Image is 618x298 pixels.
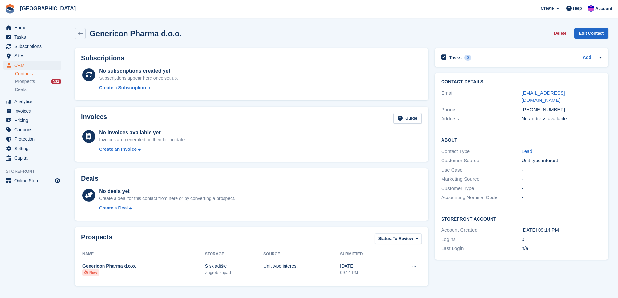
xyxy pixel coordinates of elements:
[205,249,263,259] th: Storage
[340,249,391,259] th: Submitted
[15,86,61,93] a: Deals
[14,106,53,115] span: Invoices
[81,233,113,245] h2: Prospects
[541,5,554,12] span: Create
[441,175,521,183] div: Marketing Source
[441,106,521,113] div: Phone
[14,51,53,60] span: Sites
[14,61,53,70] span: CRM
[14,135,53,144] span: Protection
[81,54,422,62] h2: Subscriptions
[340,263,391,269] div: [DATE]
[14,42,53,51] span: Subscriptions
[522,90,565,103] a: [EMAIL_ADDRESS][DOMAIN_NAME]
[99,205,128,211] div: Create a Deal
[441,137,602,143] h2: About
[378,235,393,242] span: Status:
[15,78,35,85] span: Prospects
[263,249,340,259] th: Source
[522,106,602,113] div: [PHONE_NUMBER]
[14,23,53,32] span: Home
[441,194,521,201] div: Accounting Nominal Code
[522,185,602,192] div: -
[14,176,53,185] span: Online Store
[449,55,462,61] h2: Tasks
[441,166,521,174] div: Use Case
[15,78,61,85] a: Prospects 531
[14,116,53,125] span: Pricing
[522,166,602,174] div: -
[82,263,205,269] div: Genericon Pharma d.o.o.
[14,144,53,153] span: Settings
[3,125,61,134] a: menu
[263,263,340,269] div: Unit type interest
[99,67,178,75] div: No subscriptions created yet
[99,195,235,202] div: Create a deal for this contact from here or by converting a prospect.
[583,54,591,62] a: Add
[340,269,391,276] div: 09:14 PM
[573,5,582,12] span: Help
[205,269,263,276] div: Zagreb zapad
[6,168,65,174] span: Storefront
[14,32,53,42] span: Tasks
[99,187,235,195] div: No deals yet
[14,153,53,162] span: Capital
[464,55,472,61] div: 0
[551,28,569,39] button: Delete
[574,28,608,39] a: Edit Contact
[441,115,521,123] div: Address
[441,236,521,243] div: Logins
[99,129,186,137] div: No invoices available yet
[5,4,15,14] img: stora-icon-8386f47178a22dfd0bd8f6a31ec36ba5ce8667c1dd55bd0f319d3a0aa187defe.svg
[3,61,61,70] a: menu
[99,146,186,153] a: Create an Invoice
[595,6,612,12] span: Account
[3,135,61,144] a: menu
[90,29,182,38] h2: Genericon Pharma d.o.o.
[441,157,521,164] div: Customer Source
[522,175,602,183] div: -
[3,106,61,115] a: menu
[588,5,594,12] img: Ivan Gačić
[3,51,61,60] a: menu
[3,153,61,162] a: menu
[522,194,602,201] div: -
[522,157,602,164] div: Unit type interest
[441,89,521,104] div: Email
[99,84,178,91] a: Create a Subscription
[375,233,422,244] button: Status: To Review
[3,97,61,106] a: menu
[205,263,263,269] div: S skladište
[15,87,27,93] span: Deals
[522,115,602,123] div: No address available.
[18,3,78,14] a: [GEOGRAPHIC_DATA]
[99,84,146,91] div: Create a Subscription
[393,235,413,242] span: To Review
[441,215,602,222] h2: Storefront Account
[81,175,98,182] h2: Deals
[522,236,602,243] div: 0
[522,245,602,252] div: n/a
[441,185,521,192] div: Customer Type
[441,79,602,85] h2: Contact Details
[522,149,532,154] a: Lead
[82,269,99,276] li: New
[522,226,602,234] div: [DATE] 09:14 PM
[3,42,61,51] a: menu
[14,97,53,106] span: Analytics
[51,79,61,84] div: 531
[393,113,422,124] a: Guide
[14,125,53,134] span: Coupons
[81,113,107,124] h2: Invoices
[54,177,61,185] a: Preview store
[3,116,61,125] a: menu
[441,148,521,155] div: Contact Type
[15,71,61,77] a: Contacts
[441,245,521,252] div: Last Login
[3,176,61,185] a: menu
[441,226,521,234] div: Account Created
[3,32,61,42] a: menu
[99,146,137,153] div: Create an Invoice
[81,249,205,259] th: Name
[99,137,186,143] div: Invoices are generated on their billing date.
